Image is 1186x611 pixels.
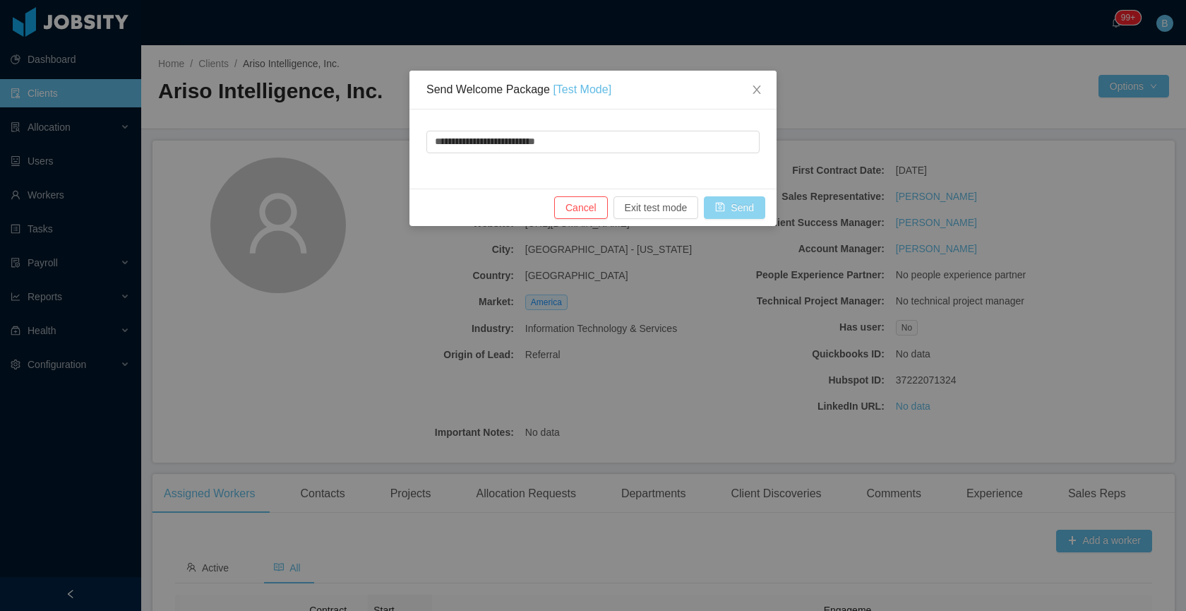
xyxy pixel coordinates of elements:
[613,196,699,219] button: Exit test mode
[751,84,762,95] i: icon: close
[737,71,777,110] button: Close
[554,196,608,219] button: Cancel
[426,82,760,97] div: Send Welcome Package
[553,83,611,95] span: [Test Mode]
[704,196,765,219] button: icon: saveSend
